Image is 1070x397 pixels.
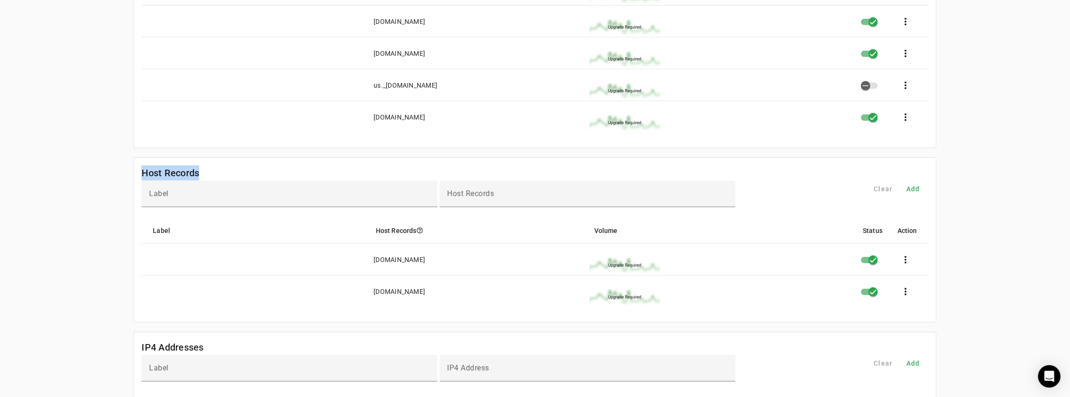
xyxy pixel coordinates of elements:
span: Add [906,359,920,368]
div: [DOMAIN_NAME] [374,49,425,58]
div: [DOMAIN_NAME] [374,287,425,296]
div: Open Intercom Messenger [1038,365,1061,388]
mat-label: IP4 Address [447,364,489,373]
mat-label: Label [149,189,169,198]
div: [DOMAIN_NAME] [374,255,425,264]
mat-card-title: IP4 Addresses [142,340,203,355]
span: Add [906,184,920,194]
mat-card-title: Host Records [142,165,199,180]
div: [DOMAIN_NAME] [374,17,425,26]
img: upgrade_sparkline.jpg [590,115,660,130]
mat-label: Host Records [447,189,494,198]
div: us._[DOMAIN_NAME] [374,81,437,90]
fm-list-table: Host Records [134,157,936,322]
button: Add [898,355,928,372]
mat-header-cell: Label [142,217,368,244]
mat-header-cell: Status [855,217,890,244]
img: upgrade_sparkline.jpg [590,20,660,35]
div: [DOMAIN_NAME] [374,112,425,122]
button: Add [898,180,928,197]
img: upgrade_sparkline.jpg [590,258,660,273]
img: upgrade_sparkline.jpg [590,290,660,305]
mat-header-cell: Host Records [368,217,587,244]
mat-header-cell: Action [890,217,928,244]
i: help_outline [416,227,423,234]
mat-label: Label [149,364,169,373]
img: upgrade_sparkline.jpg [590,83,660,98]
mat-header-cell: Volume [587,217,856,244]
img: upgrade_sparkline.jpg [590,52,660,67]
